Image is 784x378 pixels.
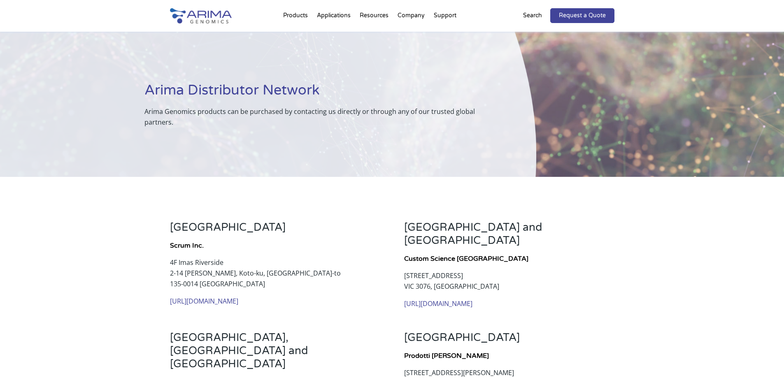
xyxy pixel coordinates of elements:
[550,8,614,23] a: Request a Quote
[404,352,489,360] strong: Prodotti [PERSON_NAME]
[170,8,232,23] img: Arima-Genomics-logo
[404,221,614,253] h3: [GEOGRAPHIC_DATA] and [GEOGRAPHIC_DATA]
[144,81,495,106] h1: Arima Distributor Network
[170,257,380,296] p: 4F Imas Riverside 2-14 [PERSON_NAME], Koto-ku, [GEOGRAPHIC_DATA]-to 135-0014 [GEOGRAPHIC_DATA]
[404,331,614,350] h3: [GEOGRAPHIC_DATA]
[170,331,380,377] h3: [GEOGRAPHIC_DATA], [GEOGRAPHIC_DATA] and [GEOGRAPHIC_DATA]
[404,255,528,263] a: Custom Science [GEOGRAPHIC_DATA]
[523,10,542,21] p: Search
[170,297,238,306] a: [URL][DOMAIN_NAME]
[170,221,380,240] h3: [GEOGRAPHIC_DATA]
[144,106,495,128] p: Arima Genomics products can be purchased by contacting us directly or through any of our trusted ...
[404,270,614,298] p: [STREET_ADDRESS] VIC 3076, [GEOGRAPHIC_DATA]
[404,299,472,308] a: [URL][DOMAIN_NAME]
[170,241,204,250] strong: Scrum Inc.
